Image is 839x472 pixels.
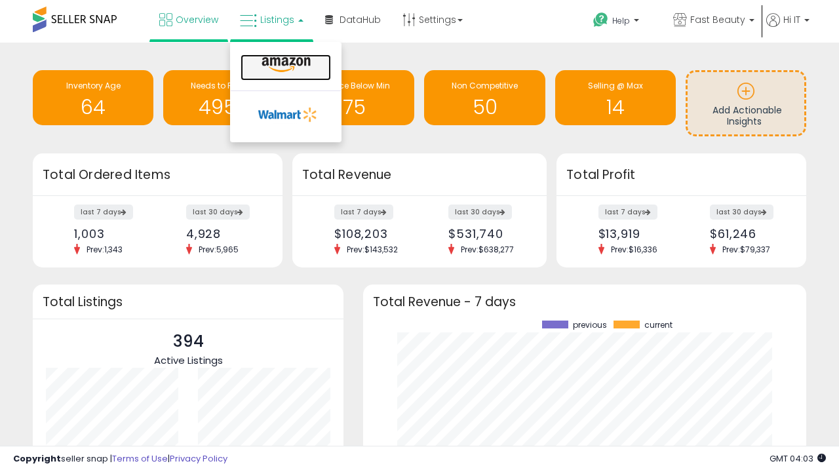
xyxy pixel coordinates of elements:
span: Fast Beauty [690,13,745,26]
label: last 30 days [710,205,773,220]
div: 4,928 [186,227,260,241]
span: Active Listings [154,353,223,367]
h3: Total Revenue - 7 days [373,297,796,307]
span: Hi IT [783,13,800,26]
span: Prev: $638,277 [454,244,520,255]
div: seller snap | | [13,453,227,465]
a: BB Price Below Min 75 [294,70,414,125]
label: last 7 days [598,205,657,220]
span: 2025-09-15 04:03 GMT [770,452,826,465]
div: $13,919 [598,227,672,241]
h1: 75 [300,96,408,118]
label: last 7 days [334,205,393,220]
span: Needs to Reprice [191,80,257,91]
h1: 4956 [170,96,277,118]
h3: Total Listings [43,297,334,307]
a: Inventory Age 64 [33,70,153,125]
span: Prev: $16,336 [604,244,664,255]
span: Prev: $143,532 [340,244,404,255]
span: Prev: $79,337 [716,244,777,255]
span: Selling @ Max [588,80,643,91]
label: last 30 days [448,205,512,220]
label: last 30 days [186,205,250,220]
a: Terms of Use [112,452,168,465]
i: Get Help [593,12,609,28]
span: Inventory Age [66,80,121,91]
h1: 64 [39,96,147,118]
h1: 14 [562,96,669,118]
span: Prev: 5,965 [192,244,245,255]
p: 394 [154,329,223,354]
span: Non Competitive [452,80,518,91]
span: previous [573,321,607,330]
span: Help [612,15,630,26]
div: 1,003 [74,227,147,241]
span: Overview [176,13,218,26]
strong: Copyright [13,452,61,465]
a: Add Actionable Insights [688,72,804,134]
a: Privacy Policy [170,452,227,465]
a: Selling @ Max 14 [555,70,676,125]
div: $61,246 [710,227,783,241]
h1: 50 [431,96,538,118]
a: Help [583,2,661,43]
span: current [644,321,673,330]
span: DataHub [340,13,381,26]
span: Listings [260,13,294,26]
a: Needs to Reprice 4956 [163,70,284,125]
a: Hi IT [766,13,810,43]
span: Add Actionable Insights [712,104,782,128]
h3: Total Revenue [302,166,537,184]
h3: Total Ordered Items [43,166,273,184]
a: Non Competitive 50 [424,70,545,125]
span: Prev: 1,343 [80,244,129,255]
div: $531,740 [448,227,524,241]
h3: Total Profit [566,166,796,184]
label: last 7 days [74,205,133,220]
span: BB Price Below Min [318,80,390,91]
div: $108,203 [334,227,410,241]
